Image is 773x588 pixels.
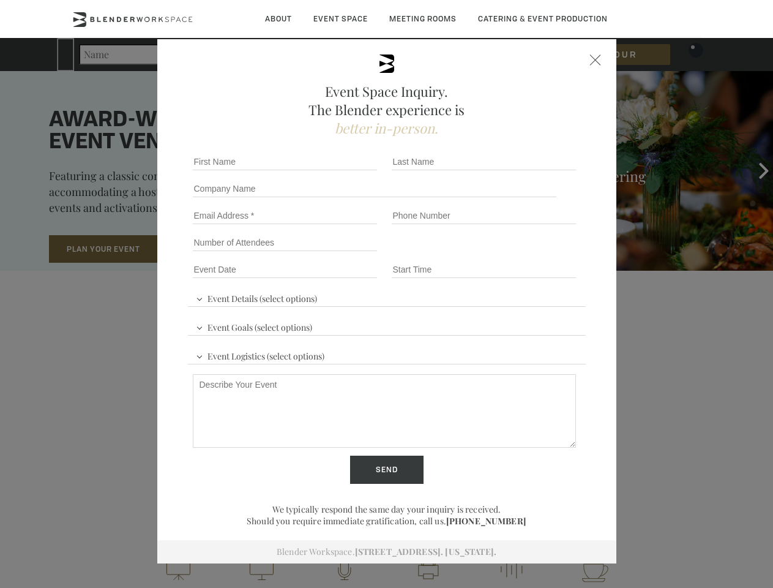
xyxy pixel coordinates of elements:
span: Event Goals (select options) [193,317,315,335]
p: We typically respond the same day your inquiry is received. [188,503,586,515]
iframe: Chat Widget [553,431,773,588]
input: Email Address * [193,207,377,224]
a: [STREET_ADDRESS]. [US_STATE]. [355,546,496,557]
span: Event Logistics (select options) [193,345,327,364]
input: First Name [193,153,377,170]
span: better in-person. [335,119,438,137]
a: [PHONE_NUMBER] [446,515,526,527]
input: Event Date [193,261,377,278]
input: Send [350,456,424,484]
input: Phone Number [392,207,576,224]
p: Should you require immediate gratification, call us. [188,515,586,527]
input: Last Name [392,153,576,170]
input: Number of Attendees [193,234,377,251]
div: Blender Workspace. [157,540,616,563]
input: Company Name [193,180,557,197]
span: Event Details (select options) [193,288,320,306]
h2: Event Space Inquiry. The Blender experience is [188,82,586,137]
input: Start Time [392,261,576,278]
